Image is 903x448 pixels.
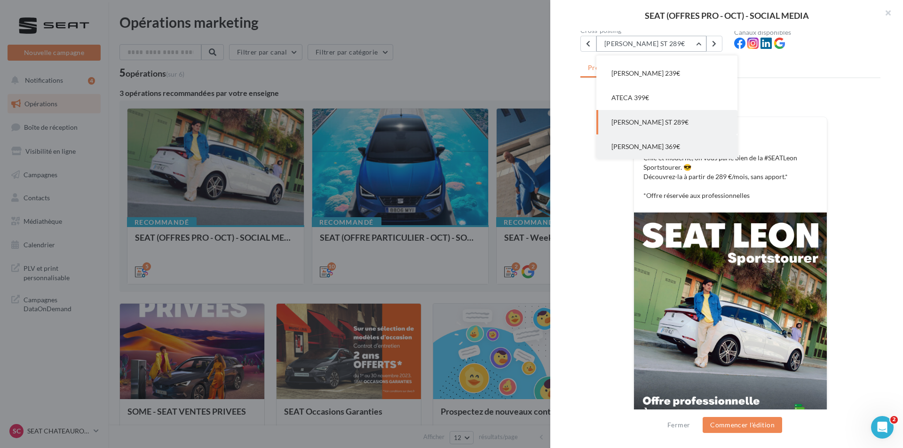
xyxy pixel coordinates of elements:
iframe: Intercom live chat [871,416,894,439]
button: [PERSON_NAME] ST 289€ [596,110,737,134]
span: 2 [890,416,898,424]
button: Commencer l'édition [703,417,782,433]
div: Canaux disponibles [734,29,880,36]
div: SEAT (OFFRES PRO - OCT) - SOCIAL MEDIA [565,11,888,20]
button: [PERSON_NAME] ST 289€ [596,36,706,52]
button: ATECA 399€ [596,86,737,110]
span: ATECA 399€ [611,94,649,102]
span: [PERSON_NAME] ST 289€ [611,118,689,126]
p: Chic et moderne, on vous parle bien de la #SEATLeon Sportstourer. 😎 Découvrez-la à partir de 289 ... [643,153,817,200]
div: Cross-posting [580,27,727,34]
span: [PERSON_NAME] 369€ [611,142,680,150]
button: [PERSON_NAME] 239€ [596,61,737,86]
button: [PERSON_NAME] 369€ [596,134,737,159]
span: [PERSON_NAME] 239€ [611,69,680,77]
button: Fermer [664,419,694,431]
